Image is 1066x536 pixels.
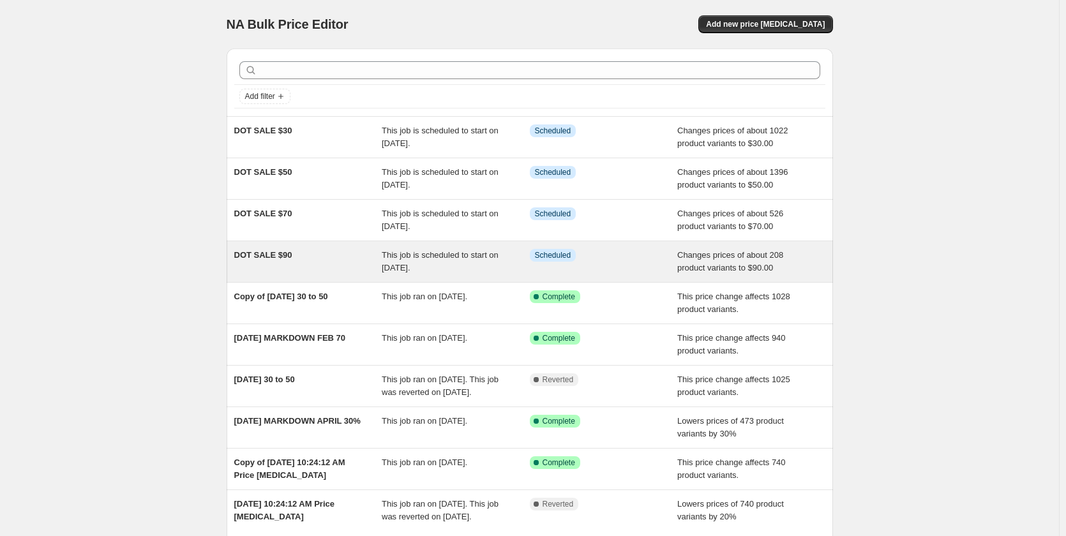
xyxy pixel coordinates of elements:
[677,416,784,438] span: Lowers prices of 473 product variants by 30%
[234,167,292,177] span: DOT SALE $50
[677,333,786,355] span: This price change affects 940 product variants.
[382,375,499,397] span: This job ran on [DATE]. This job was reverted on [DATE].
[677,250,783,272] span: Changes prices of about 208 product variants to $90.00
[677,499,784,521] span: Lowers prices of 740 product variants by 20%
[234,292,328,301] span: Copy of [DATE] 30 to 50
[543,499,574,509] span: Reverted
[382,126,499,148] span: This job is scheduled to start on [DATE].
[382,416,467,426] span: This job ran on [DATE].
[677,375,790,397] span: This price change affects 1025 product variants.
[677,126,788,148] span: Changes prices of about 1022 product variants to $30.00
[677,292,790,314] span: This price change affects 1028 product variants.
[234,499,335,521] span: [DATE] 10:24:12 AM Price [MEDICAL_DATA]
[234,250,292,260] span: DOT SALE $90
[382,499,499,521] span: This job ran on [DATE]. This job was reverted on [DATE].
[535,126,571,136] span: Scheduled
[543,375,574,385] span: Reverted
[535,209,571,219] span: Scheduled
[234,458,345,480] span: Copy of [DATE] 10:24:12 AM Price [MEDICAL_DATA]
[543,458,575,468] span: Complete
[698,15,832,33] button: Add new price [MEDICAL_DATA]
[227,17,349,31] span: NA Bulk Price Editor
[382,209,499,231] span: This job is scheduled to start on [DATE].
[382,333,467,343] span: This job ran on [DATE].
[543,333,575,343] span: Complete
[706,19,825,29] span: Add new price [MEDICAL_DATA]
[234,333,346,343] span: [DATE] MARKDOWN FEB 70
[677,209,783,231] span: Changes prices of about 526 product variants to $70.00
[234,375,295,384] span: [DATE] 30 to 50
[382,292,467,301] span: This job ran on [DATE].
[543,416,575,426] span: Complete
[245,91,275,101] span: Add filter
[535,167,571,177] span: Scheduled
[239,89,290,104] button: Add filter
[677,167,788,190] span: Changes prices of about 1396 product variants to $50.00
[535,250,571,260] span: Scheduled
[382,458,467,467] span: This job ran on [DATE].
[543,292,575,302] span: Complete
[234,209,292,218] span: DOT SALE $70
[382,167,499,190] span: This job is scheduled to start on [DATE].
[234,126,292,135] span: DOT SALE $30
[677,458,786,480] span: This price change affects 740 product variants.
[234,416,361,426] span: [DATE] MARKDOWN APRIL 30%
[382,250,499,272] span: This job is scheduled to start on [DATE].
